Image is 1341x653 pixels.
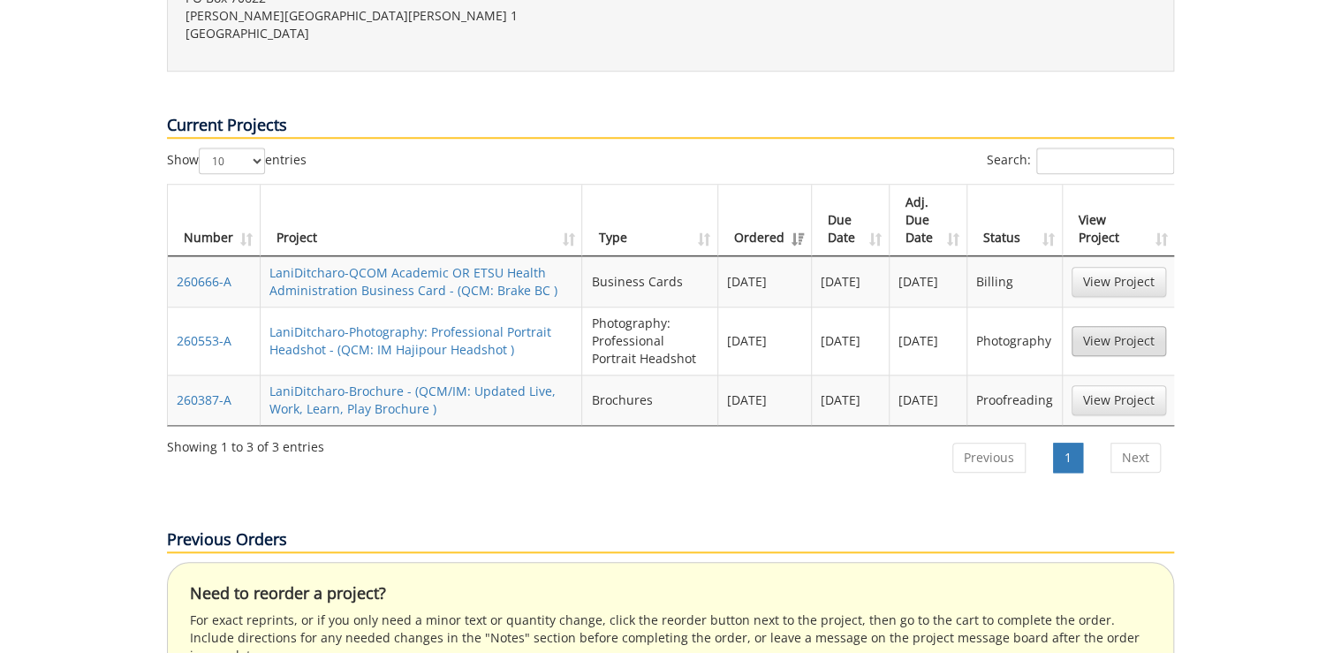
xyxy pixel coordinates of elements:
td: Billing [967,256,1063,307]
th: Type: activate to sort column ascending [582,185,717,256]
th: Project: activate to sort column ascending [261,185,582,256]
td: [DATE] [718,375,812,425]
a: 260387-A [177,391,231,408]
p: Current Projects [167,114,1174,139]
td: [DATE] [718,256,812,307]
p: [GEOGRAPHIC_DATA] [186,25,657,42]
td: [DATE] [812,307,890,375]
td: Brochures [582,375,717,425]
a: LaniDitcharo-Brochure - (QCM/IM: Updated Live, Work, Learn, Play Brochure ) [269,383,556,417]
a: View Project [1072,267,1166,297]
h4: Need to reorder a project? [190,585,1151,603]
td: [DATE] [812,375,890,425]
th: Status: activate to sort column ascending [967,185,1063,256]
p: Previous Orders [167,528,1174,553]
a: View Project [1072,385,1166,415]
td: Proofreading [967,375,1063,425]
a: Next [1110,443,1161,473]
td: [DATE] [890,256,967,307]
th: Adj. Due Date: activate to sort column ascending [890,185,967,256]
td: Photography: Professional Portrait Headshot [582,307,717,375]
a: 1 [1053,443,1083,473]
a: 260553-A [177,332,231,349]
td: [DATE] [718,307,812,375]
a: LaniDitcharo-QCOM Academic OR ETSU Health Administration Business Card - (QCM: Brake BC ) [269,264,557,299]
th: View Project: activate to sort column ascending [1063,185,1175,256]
select: Showentries [199,148,265,174]
input: Search: [1036,148,1174,174]
td: [DATE] [890,375,967,425]
td: [DATE] [890,307,967,375]
td: [DATE] [812,256,890,307]
label: Show entries [167,148,307,174]
a: LaniDitcharo-Photography: Professional Portrait Headshot - (QCM: IM Hajipour Headshot ) [269,323,551,358]
th: Number: activate to sort column ascending [168,185,261,256]
div: Showing 1 to 3 of 3 entries [167,431,324,456]
a: View Project [1072,326,1166,356]
th: Ordered: activate to sort column ascending [718,185,812,256]
a: Previous [952,443,1026,473]
td: Photography [967,307,1063,375]
p: [PERSON_NAME][GEOGRAPHIC_DATA][PERSON_NAME] 1 [186,7,657,25]
th: Due Date: activate to sort column ascending [812,185,890,256]
td: Business Cards [582,256,717,307]
a: 260666-A [177,273,231,290]
label: Search: [987,148,1174,174]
